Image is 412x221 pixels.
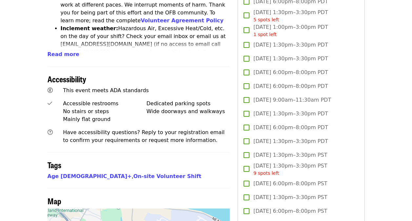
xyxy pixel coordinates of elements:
[63,87,149,93] span: This event meets ADA standards
[253,32,277,37] span: 1 spot left
[253,180,327,188] span: [DATE] 6:00pm–8:00pm PST
[253,23,328,38] span: [DATE] 1:00pm–3:00pm PDT
[253,41,328,49] span: [DATE] 1:30pm–3:30pm PDT
[253,17,279,22] span: 5 spots left
[253,162,327,177] span: [DATE] 1:30pm–3:30pm PST
[253,193,327,201] span: [DATE] 1:30pm–3:30pm PST
[141,17,224,24] a: Volunteer Agreement Policy
[48,195,61,207] span: Map
[253,171,279,176] span: 9 spots left
[253,69,328,76] span: [DATE] 6:00pm–8:00pm PDT
[48,50,79,58] button: Read more
[48,87,53,93] i: universal-access icon
[147,100,230,108] div: Dedicated parking spots
[253,9,328,23] span: [DATE] 1:30pm–3:30pm PDT
[63,115,147,123] div: Mainly flat ground
[253,96,331,104] span: [DATE] 9:00am–11:30am PDT
[133,173,201,179] a: On-site Volunteer Shift
[253,137,328,145] span: [DATE] 1:30pm–3:30pm PDT
[253,124,328,131] span: [DATE] 6:00pm–8:00pm PDT
[61,25,230,64] li: Hazardous Air, Excessive Heat/Cold, etc. on the day of your shift? Check your email inbox or emai...
[253,82,328,90] span: [DATE] 6:00pm–8:00pm PDT
[61,25,118,31] strong: Inclement weather:
[253,55,328,63] span: [DATE] 1:30pm–3:30pm PDT
[63,129,225,143] span: Have accessibility questions? Reply to your registration email to confirm your requirements or re...
[63,108,147,115] div: No stairs or steps
[48,173,133,179] span: ,
[147,108,230,115] div: Wide doorways and walkways
[253,151,327,159] span: [DATE] 1:30pm–3:30pm PST
[253,207,327,215] span: [DATE] 6:00pm–8:00pm PST
[48,73,86,85] span: Accessibility
[253,110,328,118] span: [DATE] 1:30pm–3:30pm PDT
[63,100,147,108] div: Accessible restrooms
[48,51,79,57] span: Read more
[48,173,132,179] a: Age [DEMOGRAPHIC_DATA]+
[48,159,61,171] span: Tags
[48,129,53,135] i: question-circle icon
[48,100,52,107] i: check icon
